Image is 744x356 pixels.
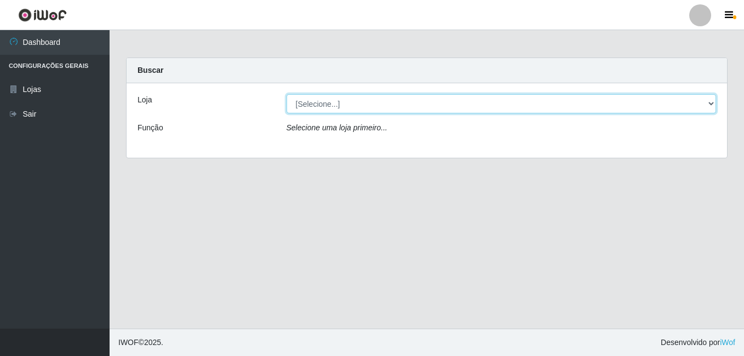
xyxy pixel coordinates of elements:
[138,122,163,134] label: Função
[118,337,163,348] span: © 2025 .
[287,123,387,132] i: Selecione uma loja primeiro...
[118,338,139,347] span: IWOF
[661,337,735,348] span: Desenvolvido por
[18,8,67,22] img: CoreUI Logo
[138,66,163,74] strong: Buscar
[720,338,735,347] a: iWof
[138,94,152,106] label: Loja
